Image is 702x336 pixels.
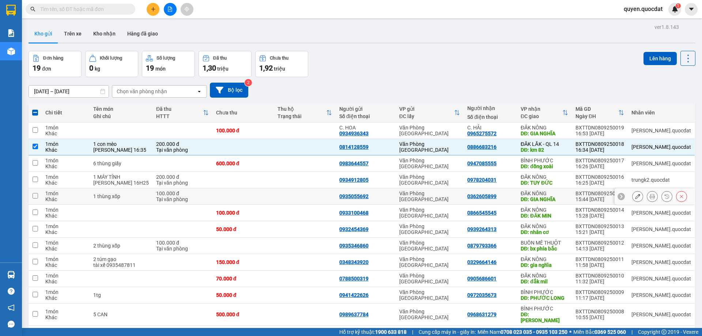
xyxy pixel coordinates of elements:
[521,328,568,334] div: BÌNH PHƯỚC
[93,292,149,298] div: 1tg
[521,306,568,312] div: BÌNH PHƯỚC
[575,207,624,213] div: BXTTDN0809250014
[396,103,464,122] th: Toggle SortBy
[575,256,624,262] div: BXTTDN0809250011
[199,51,252,77] button: Đã thu1,30 triệu
[467,243,497,249] div: 0879793366
[156,240,209,246] div: 100.000 đ
[643,52,677,65] button: Lên hàng
[399,190,460,202] div: Văn Phòng [GEOGRAPHIC_DATA]
[45,289,86,295] div: 1 món
[45,180,86,186] div: Khác
[339,177,369,183] div: 0934912805
[632,191,643,202] div: Sửa đơn hàng
[142,51,195,77] button: Số lượng19món
[521,213,568,219] div: DĐ: ĐĂK MIN
[45,110,86,116] div: Chi tiết
[152,103,212,122] th: Toggle SortBy
[164,3,177,16] button: file-add
[93,147,149,153] div: ck lúc 16:35
[399,106,454,112] div: VP gửi
[278,113,326,119] div: Trạng thái
[7,29,15,37] img: solution-icon
[521,147,568,153] div: DĐ: km 82
[274,66,285,72] span: triệu
[521,256,568,262] div: ĐĂK NÔNG
[339,292,369,298] div: 0941422626
[618,4,668,14] span: quyen.quocdat
[631,259,691,265] div: simon.quocdat
[93,113,149,119] div: Ghi chú
[631,226,691,232] div: simon.quocdat
[45,246,86,252] div: Khác
[575,141,624,147] div: BXTTDN0809250018
[45,309,86,314] div: 1 món
[521,279,568,284] div: DĐ: đắk mil
[521,141,568,147] div: ĐĂK LĂK - QL 14
[339,193,369,199] div: 0935055692
[575,246,624,252] div: 14:13 [DATE]
[575,174,624,180] div: BXTTDN0809250016
[216,128,271,133] div: 100.000 đ
[521,131,568,136] div: DĐ: GIA NGHĨA
[156,180,209,186] div: Tại văn phòng
[467,226,497,232] div: 0939264313
[467,193,497,199] div: 0362605899
[45,158,86,163] div: 1 món
[521,174,568,180] div: ĐĂK NÔNG
[399,207,460,219] div: Văn Phòng [GEOGRAPHIC_DATA]
[274,103,336,122] th: Toggle SortBy
[573,328,626,336] span: Miền Bắc
[339,131,369,136] div: 0934936343
[661,329,667,335] span: copyright
[676,3,681,8] sup: 1
[575,190,624,196] div: BXTTDN0809250015
[45,295,86,301] div: Khác
[521,125,568,131] div: ĐĂK NÔNG
[467,125,513,131] div: C. HẢI
[521,163,568,169] div: DĐ: đồng xoài
[210,83,248,98] button: Bộ lọc
[58,25,87,42] button: Trên xe
[399,273,460,284] div: Văn Phòng [GEOGRAPHIC_DATA]
[93,106,149,112] div: Tên món
[45,279,86,284] div: Khác
[631,243,691,249] div: simon.quocdat
[339,113,392,119] div: Số điện thoại
[399,141,460,153] div: Văn Phòng [GEOGRAPHIC_DATA]
[216,110,271,116] div: Chưa thu
[521,113,562,119] div: ĐC giao
[631,110,691,116] div: Nhân viên
[167,7,173,12] span: file-add
[29,51,82,77] button: Đơn hàng19đơn
[45,196,86,202] div: Khác
[339,276,369,282] div: 0788500319
[677,3,679,8] span: 1
[521,262,568,268] div: DĐ: gia nghĩa
[521,180,568,186] div: DĐ: TUY ĐỨC
[572,103,628,122] th: Toggle SortBy
[575,295,624,301] div: 11:17 [DATE]
[45,190,86,196] div: 1 món
[399,158,460,169] div: Văn Phòng [GEOGRAPHIC_DATA]
[216,259,271,265] div: 150.000 đ
[147,3,159,16] button: plus
[45,229,86,235] div: Khác
[216,276,271,282] div: 70.000 đ
[467,144,497,150] div: 0886683216
[575,262,624,268] div: 11:58 [DATE]
[216,161,271,166] div: 600.000 đ
[595,329,626,335] strong: 0369 525 060
[631,210,691,216] div: simon.quocdat
[631,177,691,183] div: trungk2.quocdat
[467,276,497,282] div: 0905686601
[93,262,149,268] div: tài xế 0935487811
[156,190,209,196] div: 100.000 đ
[575,125,624,131] div: BXTTDN0809250019
[7,271,15,279] img: warehouse-icon
[339,144,369,150] div: 0814128559
[216,312,271,317] div: 500.000 đ
[87,25,121,42] button: Kho nhận
[95,66,100,72] span: kg
[45,314,86,320] div: Khác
